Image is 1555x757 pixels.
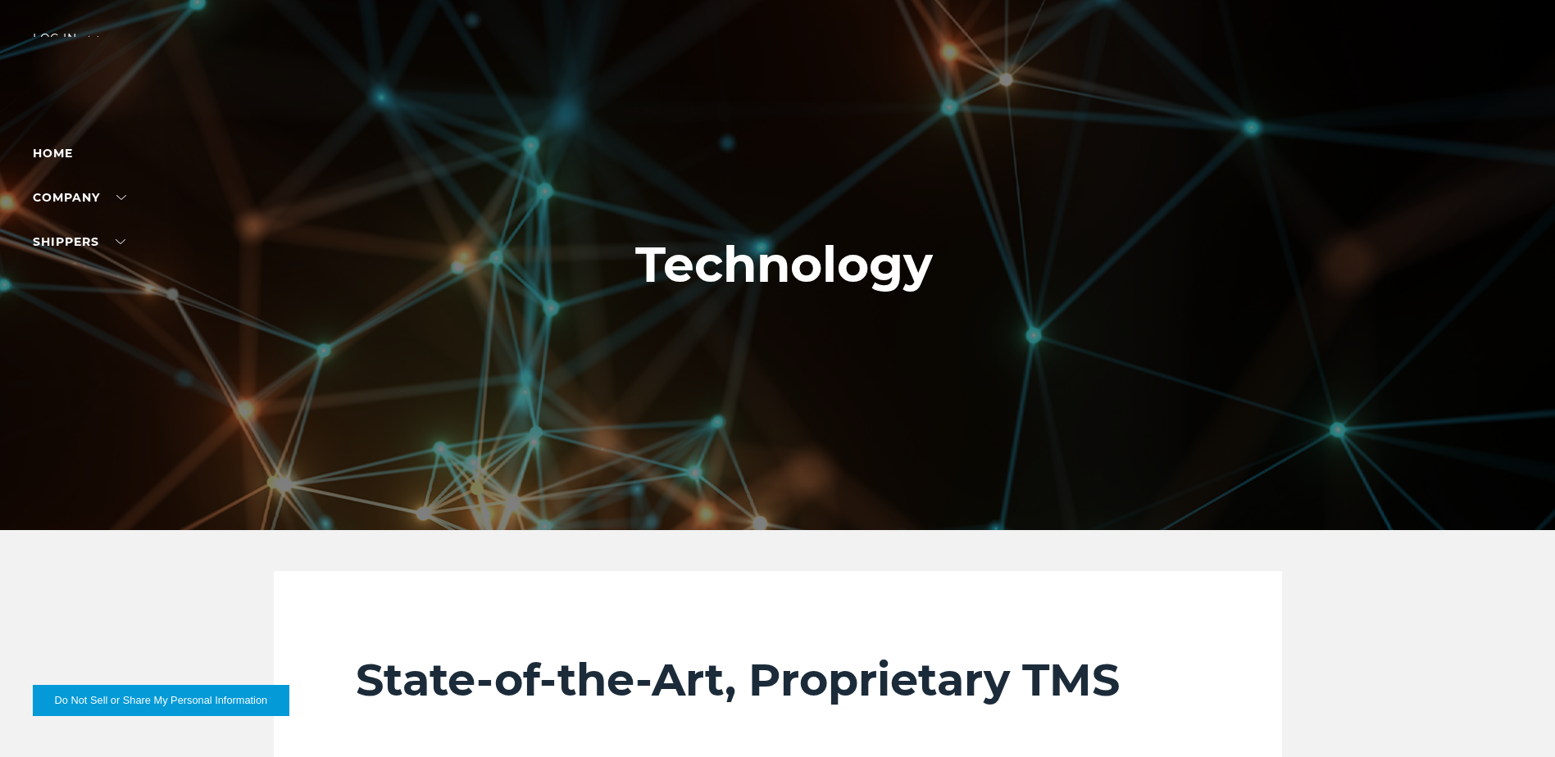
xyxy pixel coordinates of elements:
[33,146,73,161] a: Home
[89,36,98,41] img: arrow
[33,685,289,716] button: Do Not Sell or Share My Personal Information
[33,234,125,249] a: SHIPPERS
[33,33,98,57] div: Log in
[635,237,933,292] h1: Technology
[33,190,126,205] a: Company
[716,33,839,105] img: kbx logo
[356,653,1200,707] h2: State-of-the-Art, Proprietary TMS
